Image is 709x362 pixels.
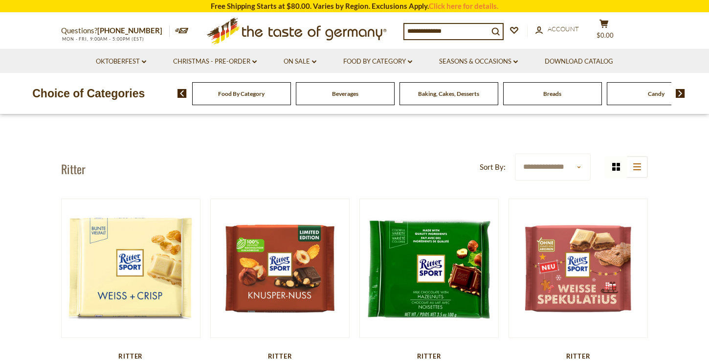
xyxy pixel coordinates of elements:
div: Ritter [509,352,648,360]
img: Ritter Milk Chocolate with Hazelnuts [360,199,498,338]
img: next arrow [676,89,685,98]
a: Click here for details. [429,1,498,10]
img: Ritter Milk Chocolate with Hazelnuts and Corn Flakes [211,199,349,338]
a: Food By Category [343,56,412,67]
a: Food By Category [218,90,265,97]
div: Ritter [359,352,499,360]
span: $0.00 [597,31,614,39]
a: Account [535,24,579,35]
a: Oktoberfest [96,56,146,67]
img: previous arrow [177,89,187,98]
a: Download Catalog [545,56,613,67]
div: Ritter [210,352,350,360]
a: Seasons & Occasions [439,56,518,67]
a: On Sale [284,56,316,67]
label: Sort By: [480,161,506,173]
a: [PHONE_NUMBER] [97,26,162,35]
span: Account [548,25,579,33]
div: Ritter [61,352,200,360]
button: $0.00 [589,19,619,44]
a: Candy [648,90,665,97]
a: Beverages [332,90,358,97]
p: Questions? [61,24,170,37]
a: Christmas - PRE-ORDER [173,56,257,67]
h1: Ritter [61,161,86,176]
span: MON - FRI, 9:00AM - 5:00PM (EST) [61,36,144,42]
a: Breads [543,90,561,97]
a: Baking, Cakes, Desserts [418,90,479,97]
img: Ritter Sport "Weiss + Crisp" Chocolate with Corn Flakes (White), 3.5 oz. - DEAL [62,199,200,338]
img: Ritter Sport Weiss Spekulatius Winter Edition [509,199,647,338]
